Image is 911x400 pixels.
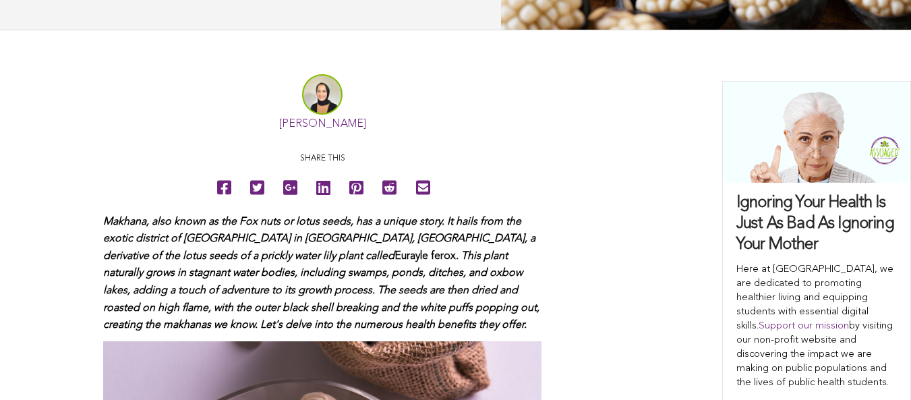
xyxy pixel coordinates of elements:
[844,335,911,400] iframe: Chat Widget
[279,119,366,130] a: [PERSON_NAME]
[103,214,541,335] p: Eurayle ferox
[103,251,539,331] span: . This plant naturally grows in stagnant water bodies, including swamps, ponds, ditches, and oxbo...
[103,217,535,262] span: Makhana, also known as the Fox nuts or lotus seeds, has a unique story. It hails from the exotic ...
[103,152,541,165] p: Share this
